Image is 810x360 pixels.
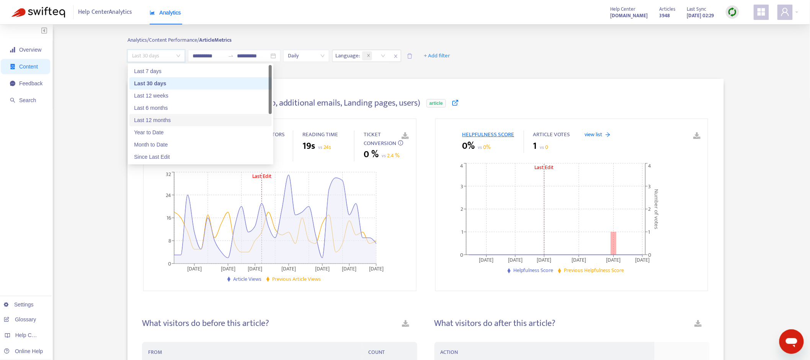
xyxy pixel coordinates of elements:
h4: What visitors do before this article? [142,318,269,329]
h4: What visitors do after this article? [434,318,556,329]
tspan: [DATE] [537,256,551,264]
span: container [10,64,15,69]
iframe: Button to launch messaging window [779,329,804,354]
div: Last 12 months [134,116,267,124]
span: Previous Article Views [272,275,321,283]
div: Since Last Edit [134,153,267,161]
span: TICKET CONVERSION [364,130,396,148]
span: 1 [533,139,537,153]
strong: [DOMAIN_NAME] [611,11,648,20]
span: area-chart [150,10,155,15]
tspan: Last Edit [252,172,271,181]
span: ARTICLE VOTES [533,130,570,139]
tspan: [DATE] [187,264,202,273]
span: vs [478,143,482,151]
tspan: [DATE] [221,264,235,273]
div: Last 7 days [129,65,272,77]
a: Online Help [4,348,43,354]
tspan: Number of votes [652,189,661,229]
span: Language : [333,50,361,62]
tspan: 0 [168,259,171,268]
div: Month to Date [134,140,267,149]
tspan: 3 [648,182,651,191]
span: vs [318,143,322,151]
tspan: 2 [648,205,651,214]
span: 0 [545,143,549,151]
tspan: [DATE] [282,264,296,273]
tspan: 4 [648,161,652,170]
tspan: 4 [460,161,463,170]
span: 2.4 % [387,151,400,160]
div: Last 6 months [129,102,272,114]
span: 24s [324,143,332,151]
span: appstore [757,7,766,16]
tspan: 1 [648,228,650,236]
span: Help Center Analytics [78,5,132,20]
img: sync.dc5367851b00ba804db3.png [728,7,737,17]
strong: 3948 [660,11,670,20]
span: Last 30 days [132,50,180,62]
div: Last 30 days [134,79,267,88]
span: HELPFULNESS SCORE [462,130,514,139]
span: Help Centers [15,332,47,338]
span: Search [19,97,36,103]
tspan: 8 [168,236,171,245]
span: vs [540,143,544,151]
tspan: [DATE] [342,264,357,273]
tspan: [DATE] [369,264,384,273]
span: arrow-right [605,132,611,137]
tspan: [DATE] [248,264,263,273]
strong: Article Metrics [199,36,232,44]
span: Content [19,64,38,70]
span: close [367,54,371,58]
a: Settings [4,301,34,308]
span: 0 % [364,148,379,161]
span: view list [585,130,603,138]
span: 19s [302,139,315,153]
div: Last 12 weeks [134,91,267,100]
div: Month to Date [129,138,272,151]
span: message [10,81,15,86]
tspan: Last Edit [534,163,554,172]
tspan: 0 [460,251,463,259]
tspan: 0 [648,251,652,259]
span: Helpfulness Score [513,266,553,275]
tspan: [DATE] [479,256,493,264]
strong: [DATE] 02:29 [687,11,714,20]
span: search [10,98,15,103]
tspan: 32 [166,170,171,179]
tspan: [DATE] [606,256,621,264]
span: Analytics [150,10,181,16]
img: Swifteq [11,7,65,18]
tspan: [DATE] [635,256,650,264]
span: 0% [483,143,491,151]
span: Analytics/ Content Performance/ [127,36,199,44]
tspan: 16 [167,213,171,222]
tspan: [DATE] [315,264,330,273]
span: Daily [288,50,325,62]
span: Overview [19,47,41,53]
tspan: 24 [166,191,171,199]
tspan: 1 [461,228,463,236]
tspan: 3 [461,182,463,191]
span: + Add filter [424,51,451,60]
h4: Add options to your plans (Brevo logo, additional emails, Landing pages, users) [142,98,421,108]
span: delete [407,53,413,59]
tspan: [DATE] [508,256,523,264]
span: article [426,99,446,108]
div: Last 12 weeks [129,90,272,102]
div: Year to Date [129,126,272,138]
span: READING TIME [302,130,338,139]
span: vs [382,152,386,160]
div: Last 30 days [129,77,272,90]
div: Last 12 months [129,114,272,126]
span: signal [10,47,15,52]
span: close [391,52,401,61]
div: Last 7 days [134,67,267,75]
div: Last 6 months [134,104,267,112]
a: Glossary [4,316,36,323]
div: Year to Date [134,128,267,137]
span: Previous Helpfulness Score [564,266,624,275]
span: Help Center [611,5,636,13]
div: Since Last Edit [129,151,272,163]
